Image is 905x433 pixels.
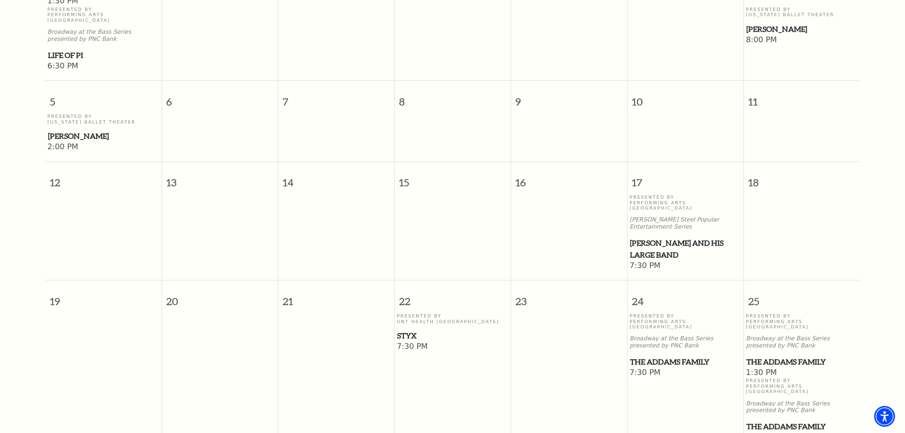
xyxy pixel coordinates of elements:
span: 7:30 PM [629,368,741,378]
span: 8 [395,81,511,114]
p: Presented By [US_STATE] Ballet Theater [48,114,159,125]
a: The Addams Family [746,356,857,368]
a: Styx [397,330,508,342]
p: Presented By UNT Health [GEOGRAPHIC_DATA] [397,313,508,324]
span: [PERSON_NAME] [746,23,857,35]
p: Broadway at the Bass Series presented by PNC Bank [48,29,159,43]
p: [PERSON_NAME] Steel Popular Entertainment Series [629,216,741,231]
span: [PERSON_NAME] and his Large Band [630,237,741,260]
p: Presented By Performing Arts [GEOGRAPHIC_DATA] [48,7,159,23]
span: 15 [395,162,511,195]
a: Peter Pan [48,130,159,142]
p: Broadway at the Bass Series presented by PNC Bank [746,335,857,349]
span: Life of Pi [48,49,159,61]
p: Presented By Performing Arts [GEOGRAPHIC_DATA] [629,313,741,329]
span: 16 [511,162,627,195]
span: 5 [45,81,162,114]
a: Life of Pi [48,49,159,61]
span: 9 [511,81,627,114]
span: 12 [45,162,162,195]
span: 20 [162,280,278,313]
p: Presented By Performing Arts [GEOGRAPHIC_DATA] [746,313,857,329]
span: 6 [162,81,278,114]
p: Presented By Performing Arts [GEOGRAPHIC_DATA] [746,378,857,394]
span: 24 [628,280,743,313]
span: 7 [278,81,394,114]
p: Presented By Performing Arts [GEOGRAPHIC_DATA] [629,194,741,211]
a: Peter Pan [746,23,857,35]
a: Lyle Lovett and his Large Band [629,237,741,260]
span: 13 [162,162,278,195]
p: Presented By [US_STATE] Ballet Theater [746,7,857,18]
span: 25 [744,280,860,313]
span: 22 [395,280,511,313]
span: 2:00 PM [48,142,159,153]
span: 8:00 PM [746,35,857,46]
span: 14 [278,162,394,195]
span: 1:30 PM [746,368,857,378]
div: Accessibility Menu [874,406,895,427]
span: 23 [511,280,627,313]
a: The Addams Family [629,356,741,368]
span: 17 [628,162,743,195]
span: [PERSON_NAME] [48,130,159,142]
span: 6:30 PM [48,61,159,72]
span: 7:30 PM [397,342,508,352]
span: 19 [45,280,162,313]
span: The Addams Family [630,356,741,368]
span: 7:30 PM [629,261,741,271]
p: Broadway at the Bass Series presented by PNC Bank [746,400,857,414]
span: 18 [744,162,860,195]
span: 10 [628,81,743,114]
a: The Addams Family [746,421,857,433]
span: 21 [278,280,394,313]
p: Broadway at the Bass Series presented by PNC Bank [629,335,741,349]
span: 11 [744,81,860,114]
